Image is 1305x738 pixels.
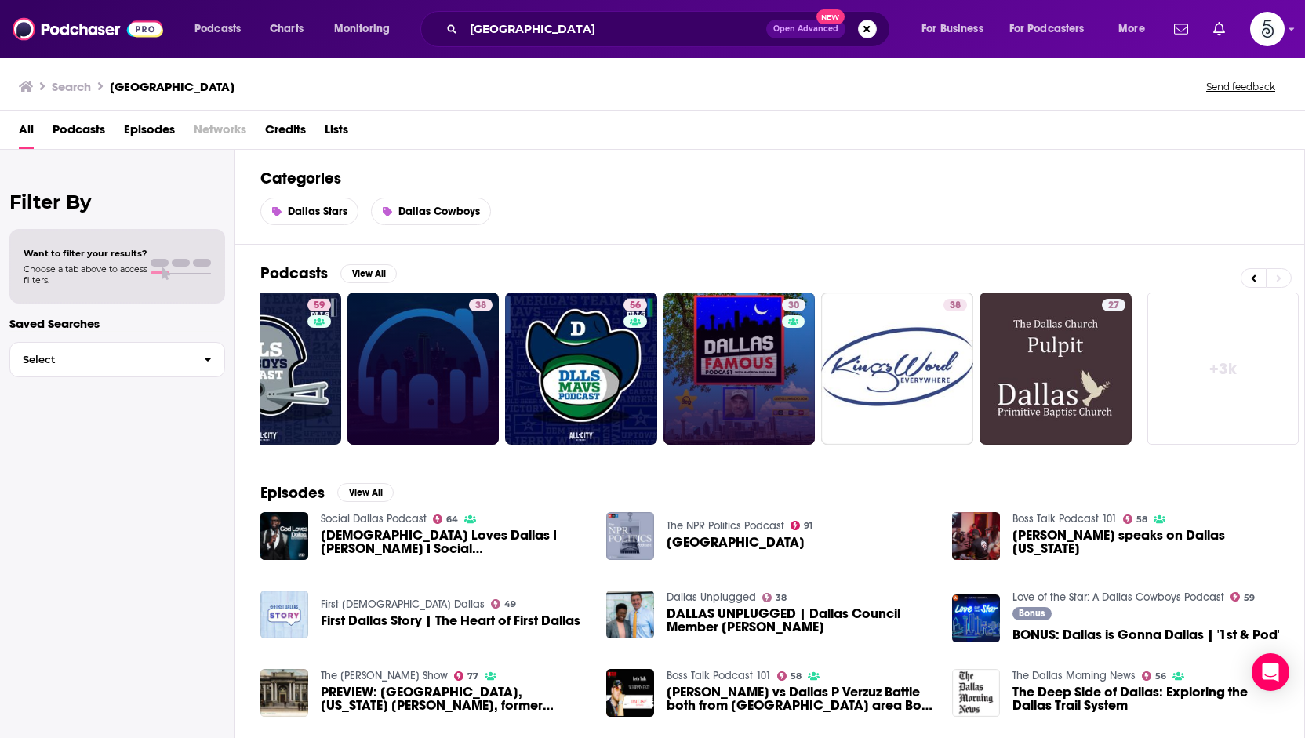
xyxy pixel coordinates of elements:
a: Episodes [124,117,175,149]
a: 30 [782,299,805,311]
a: All [19,117,34,149]
input: Search podcasts, credits, & more... [463,16,766,42]
span: Networks [194,117,246,149]
span: 30 [788,298,799,314]
span: 27 [1108,298,1119,314]
span: [PERSON_NAME] vs Dallas P Verzuz Battle both from [GEOGRAPHIC_DATA] area Both "White" Dallas P Up... [667,685,933,712]
a: 38 [469,299,493,311]
a: 56 [623,299,647,311]
a: God Loves Dallas I Robert Madu I Social Dallas [321,529,587,555]
a: Credits [265,117,306,149]
span: Logged in as Spiral5-G2 [1250,12,1285,46]
button: View All [340,264,397,283]
img: Post Malone vs Dallas P Verzuz Battle both from Dallas Metro area Both "White" Dallas P Up Next! [606,669,654,717]
span: New [816,9,845,24]
h2: Episodes [260,483,325,503]
span: Choose a tab above to access filters. [24,264,147,285]
a: EpisodesView All [260,483,394,503]
button: Send feedback [1201,80,1280,93]
a: Show notifications dropdown [1168,16,1194,42]
img: The Deep Side of Dallas: Exploring the Dallas Trail System [952,669,1000,717]
button: Show profile menu [1250,12,1285,46]
button: open menu [999,16,1107,42]
img: First Dallas Story | The Heart of First Dallas [260,591,308,638]
a: Dallas [667,536,805,549]
button: open menu [1107,16,1165,42]
span: For Business [921,18,983,40]
div: Open Intercom Messenger [1252,653,1289,691]
a: Post Malone vs Dallas P Verzuz Battle both from Dallas Metro area Both "White" Dallas P Up Next! [667,685,933,712]
a: 77 [454,671,479,681]
span: [DEMOGRAPHIC_DATA] Loves Dallas I [PERSON_NAME] I Social [GEOGRAPHIC_DATA] [321,529,587,555]
button: Select [9,342,225,377]
img: God Loves Dallas I Robert Madu I Social Dallas [260,512,308,560]
a: The Dallas Morning News [1012,669,1136,682]
img: PREVIEW: DALLAS, TEXAS Bud Weinstein, former Maguire Energy Institute at SMU, examines Dallas's p... [260,669,308,717]
span: 91 [804,522,812,529]
a: DALLAS UNPLUGGED | Dallas Council Member Chad West [667,607,933,634]
a: DALLAS P speaks on Dallas Texas [1012,529,1279,555]
a: Podcasts [53,117,105,149]
a: PodcastsView All [260,264,397,283]
img: DALLAS P speaks on Dallas Texas [952,512,1000,560]
span: 77 [467,673,478,680]
span: 58 [791,673,802,680]
span: For Podcasters [1009,18,1085,40]
a: 59 [189,293,341,445]
a: Dallas Unplugged [667,591,756,604]
span: 56 [1155,673,1166,680]
span: Lists [325,117,348,149]
a: 64 [433,514,459,524]
span: [GEOGRAPHIC_DATA] [667,536,805,549]
a: First Baptist Dallas [321,598,485,611]
span: Open Advanced [773,25,838,33]
button: Open AdvancedNew [766,20,845,38]
span: 38 [475,298,486,314]
a: +3k [1147,293,1300,445]
button: open menu [184,16,261,42]
a: Boss Talk Podcast 101 [1012,512,1117,525]
a: 27 [1102,299,1125,311]
a: 38 [821,293,973,445]
a: The NPR Politics Podcast [667,519,784,533]
span: Monitoring [334,18,390,40]
h3: [GEOGRAPHIC_DATA] [110,79,234,94]
img: DALLAS UNPLUGGED | Dallas Council Member Chad West [606,591,654,638]
a: Boss Talk Podcast 101 [667,669,771,682]
span: PREVIEW: [GEOGRAPHIC_DATA], [US_STATE] [PERSON_NAME], former [PERSON_NAME] Energy Institute at [G... [321,685,587,712]
img: BONUS: Dallas is Gonna Dallas | '1st & Pod' [952,594,1000,642]
a: The John Batchelor Show [321,669,448,682]
button: open menu [911,16,1003,42]
span: 56 [630,298,641,314]
a: BONUS: Dallas is Gonna Dallas | '1st & Pod' [1012,628,1279,642]
a: Social Dallas Podcast [321,512,427,525]
a: 59 [307,299,331,311]
a: Charts [260,16,313,42]
span: 58 [1136,516,1147,523]
button: View All [337,483,394,502]
h2: Categories [260,169,1279,188]
div: Search podcasts, credits, & more... [435,11,905,47]
a: 38 [943,299,967,311]
a: First Dallas Story | The Heart of First Dallas [321,614,580,627]
a: Podchaser - Follow, Share and Rate Podcasts [13,14,163,44]
span: [PERSON_NAME] speaks on Dallas [US_STATE] [1012,529,1279,555]
span: 59 [314,298,325,314]
button: open menu [323,16,410,42]
a: 58 [1123,514,1148,524]
a: Show notifications dropdown [1207,16,1231,42]
a: The Deep Side of Dallas: Exploring the Dallas Trail System [1012,685,1279,712]
span: More [1118,18,1145,40]
a: 56 [505,293,657,445]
